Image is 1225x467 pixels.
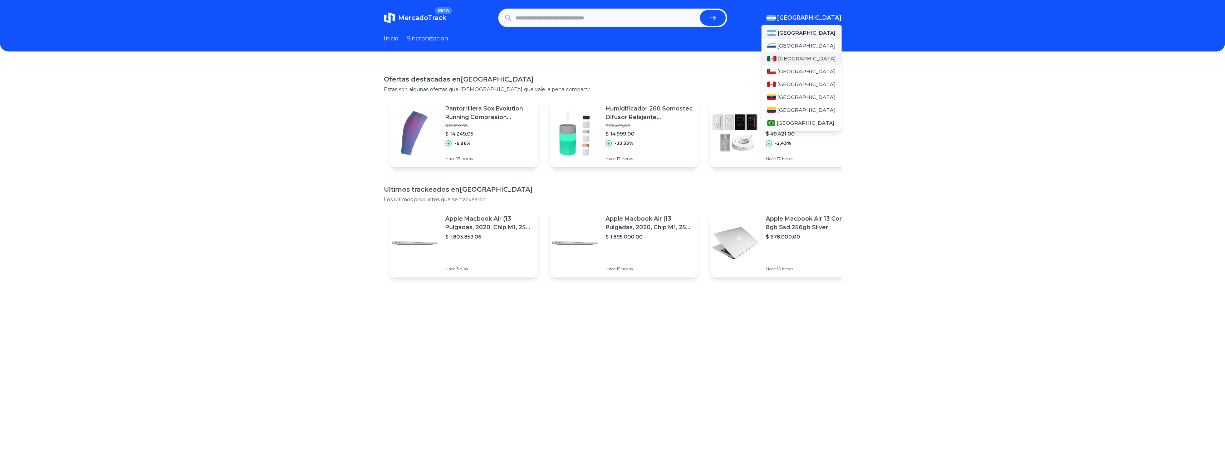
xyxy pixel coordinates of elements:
a: Brasil[GEOGRAPHIC_DATA] [761,117,842,129]
p: Hace 13 horas [445,156,533,162]
p: Estas son algunas ofertas que [DEMOGRAPHIC_DATA] que vale la pena compartir. [384,86,842,93]
p: Hace 17 horas [606,156,693,162]
span: [GEOGRAPHIC_DATA] [776,119,834,127]
img: Peru [767,82,776,87]
button: [GEOGRAPHIC_DATA] [766,14,842,22]
p: $ 14.249,05 [445,130,533,137]
a: Argentina[GEOGRAPHIC_DATA] [761,26,842,39]
p: Pantorrillera Sox Evolution Running Compresion Graduada Trekking Crossfit Modelo 09c [445,104,533,122]
a: Featured imageApple Macbook Air (13 Pulgadas, 2020, Chip M1, 256 Gb De Ssd, 8 Gb De Ram) - Plata$... [389,209,538,277]
span: [GEOGRAPHIC_DATA] [777,14,842,22]
span: BETA [435,7,452,14]
img: Featured image [550,108,600,158]
a: MercadoTrackBETA [384,12,446,24]
img: Mexico [767,56,776,62]
img: Argentina [766,15,776,21]
p: Apple Macbook Air 13 Core I5 8gb Ssd 256gb Silver [766,215,853,232]
p: -33,33% [615,141,633,146]
img: Chile [767,69,776,74]
img: Featured image [710,108,760,158]
a: Peru[GEOGRAPHIC_DATA] [761,78,842,91]
p: Los ultimos productos que se trackearon. [384,196,842,203]
p: Hace 17 horas [766,156,853,162]
h1: Ultimos trackeados en [GEOGRAPHIC_DATA] [384,185,842,195]
img: Argentina [767,30,776,36]
a: Uruguay[GEOGRAPHIC_DATA] [761,39,842,52]
p: $ 1.803.859,06 [445,233,533,240]
img: Featured image [710,218,760,268]
p: Apple Macbook Air (13 Pulgadas, 2020, Chip M1, 256 Gb De Ssd, 8 Gb De Ram) - Plata [445,215,533,232]
h1: Ofertas destacadas en [GEOGRAPHIC_DATA] [384,74,842,84]
a: Featured imageCombo Llaves Armada De Luz Con Caja Embutir Y [PERSON_NAME] Corrugado$ 50.654,00$ 4... [710,99,859,167]
a: Featured imageApple Macbook Air 13 Core I5 8gb Ssd 256gb Silver$ 678.000,00Hace 16 horas [710,209,859,277]
img: Featured image [389,218,440,268]
a: Venezuela[GEOGRAPHIC_DATA] [761,91,842,104]
span: [GEOGRAPHIC_DATA] [778,55,836,62]
p: $ 22.499,00 [606,123,693,129]
span: [GEOGRAPHIC_DATA] [778,29,836,36]
span: [GEOGRAPHIC_DATA] [777,81,835,88]
p: Hace 15 horas [606,266,693,272]
p: Apple Macbook Air (13 Pulgadas, 2020, Chip M1, 256 Gb De Ssd, 8 Gb De Ram) - Plata [606,215,693,232]
img: Venezuela [767,94,776,100]
p: Hace 3 días [445,266,533,272]
img: Brasil [767,120,775,126]
p: Humidificador 260 Somostec Difusor Relajante Aromatizante 5v [606,104,693,122]
img: Featured image [550,218,600,268]
img: Uruguay [767,43,776,49]
a: Inicio [384,34,398,43]
a: Featured imagePantorrillera Sox Evolution Running Compresion Graduada Trekking Crossfit Modelo 09... [389,99,538,167]
span: MercadoTrack [398,14,446,22]
a: Colombia[GEOGRAPHIC_DATA] [761,104,842,117]
p: $ 15.298,98 [445,123,533,129]
p: $ 49.421,00 [766,130,853,137]
p: -2,43% [775,141,791,146]
p: -6,86% [455,141,471,146]
p: $ 1.895.000,00 [606,233,693,240]
img: Colombia [767,107,776,113]
a: Featured imageHumidificador 260 Somostec Difusor Relajante Aromatizante 5v$ 22.499,00$ 14.999,00-... [550,99,699,167]
span: [GEOGRAPHIC_DATA] [777,42,835,49]
a: Mexico[GEOGRAPHIC_DATA] [761,52,842,65]
a: Featured imageApple Macbook Air (13 Pulgadas, 2020, Chip M1, 256 Gb De Ssd, 8 Gb De Ram) - Plata$... [550,209,699,277]
img: Featured image [389,108,440,158]
img: MercadoTrack [384,12,395,24]
span: [GEOGRAPHIC_DATA] [777,107,835,114]
p: $ 678.000,00 [766,233,853,240]
a: Chile[GEOGRAPHIC_DATA] [761,65,842,78]
p: Hace 16 horas [766,266,853,272]
p: $ 14.999,00 [606,130,693,137]
a: Sincronizacion [407,34,448,43]
span: [GEOGRAPHIC_DATA] [777,94,835,101]
span: [GEOGRAPHIC_DATA] [777,68,835,75]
